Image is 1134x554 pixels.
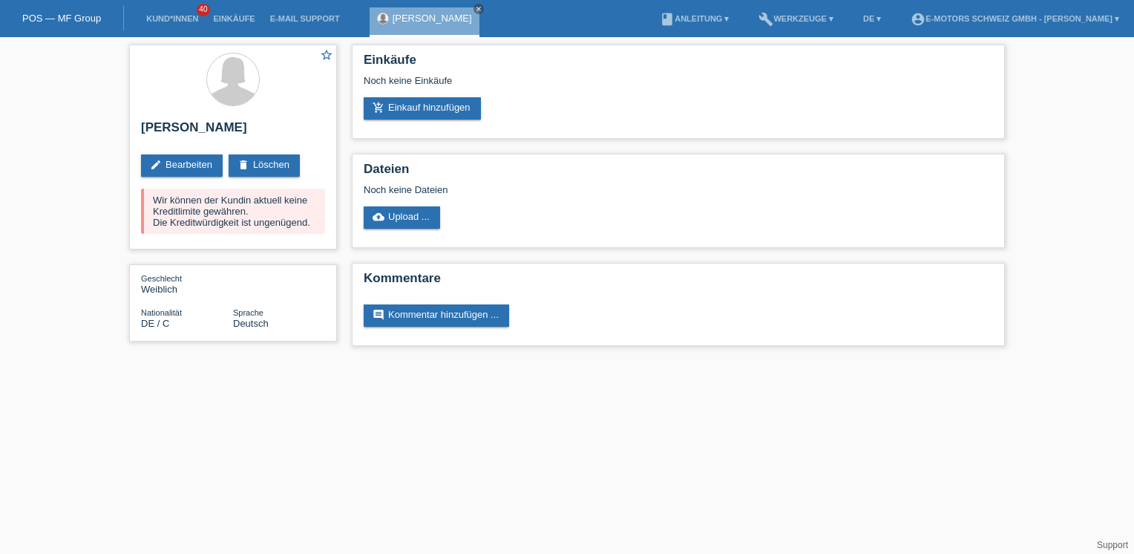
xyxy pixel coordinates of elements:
[141,120,325,143] h2: [PERSON_NAME]
[320,48,333,62] i: star_border
[237,159,249,171] i: delete
[233,318,269,329] span: Deutsch
[856,14,888,23] a: DE ▾
[141,154,223,177] a: editBearbeiten
[364,75,993,97] div: Noch keine Einkäufe
[364,184,817,195] div: Noch keine Dateien
[364,97,481,120] a: add_shopping_cartEinkauf hinzufügen
[652,14,736,23] a: bookAnleitung ▾
[320,48,333,64] a: star_border
[141,273,233,295] div: Weiblich
[141,274,182,283] span: Geschlecht
[364,53,993,75] h2: Einkäufe
[364,162,993,184] h2: Dateien
[22,13,101,24] a: POS — MF Group
[911,12,925,27] i: account_circle
[903,14,1127,23] a: account_circleE-Motors Schweiz GmbH - [PERSON_NAME] ▾
[373,211,384,223] i: cloud_upload
[364,271,993,293] h2: Kommentare
[229,154,300,177] a: deleteLöschen
[393,13,472,24] a: [PERSON_NAME]
[751,14,841,23] a: buildWerkzeuge ▾
[758,12,773,27] i: build
[364,206,440,229] a: cloud_uploadUpload ...
[141,308,182,317] span: Nationalität
[206,14,262,23] a: Einkäufe
[233,308,263,317] span: Sprache
[197,4,210,16] span: 40
[141,189,325,234] div: Wir können der Kundin aktuell keine Kreditlimite gewähren. Die Kreditwürdigkeit ist ungenügend.
[263,14,347,23] a: E-Mail Support
[660,12,675,27] i: book
[373,309,384,321] i: comment
[473,4,484,14] a: close
[364,304,509,327] a: commentKommentar hinzufügen ...
[475,5,482,13] i: close
[150,159,162,171] i: edit
[373,102,384,114] i: add_shopping_cart
[1097,540,1128,550] a: Support
[139,14,206,23] a: Kund*innen
[141,318,169,329] span: Deutschland / C / 13.05.2009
